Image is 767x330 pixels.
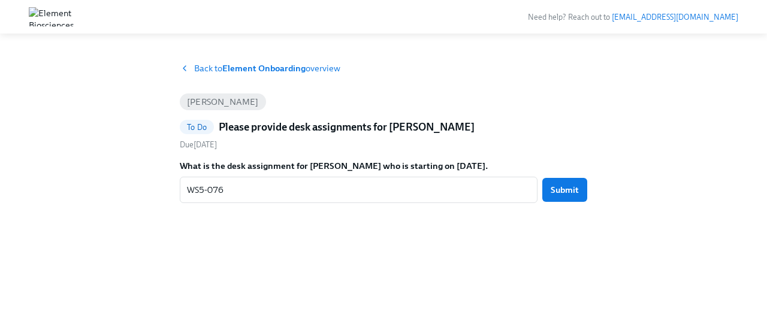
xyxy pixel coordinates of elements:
[29,7,74,26] img: Element Biosciences
[194,62,340,74] span: Back to overview
[180,62,587,74] a: Back toElement Onboardingoverview
[180,123,214,132] span: To Do
[180,160,587,172] label: What is the desk assignment for [PERSON_NAME] who is starting on [DATE].
[219,120,475,134] h5: Please provide desk assignments for [PERSON_NAME]
[222,63,306,74] strong: Element Onboarding
[551,184,579,196] span: Submit
[612,13,738,22] a: [EMAIL_ADDRESS][DOMAIN_NAME]
[187,183,530,197] textarea: WS5-076
[542,178,587,202] button: Submit
[180,98,266,107] span: [PERSON_NAME]
[528,13,738,22] span: Need help? Reach out to
[180,140,217,149] span: Wednesday, October 15th 2025, 9:00 am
